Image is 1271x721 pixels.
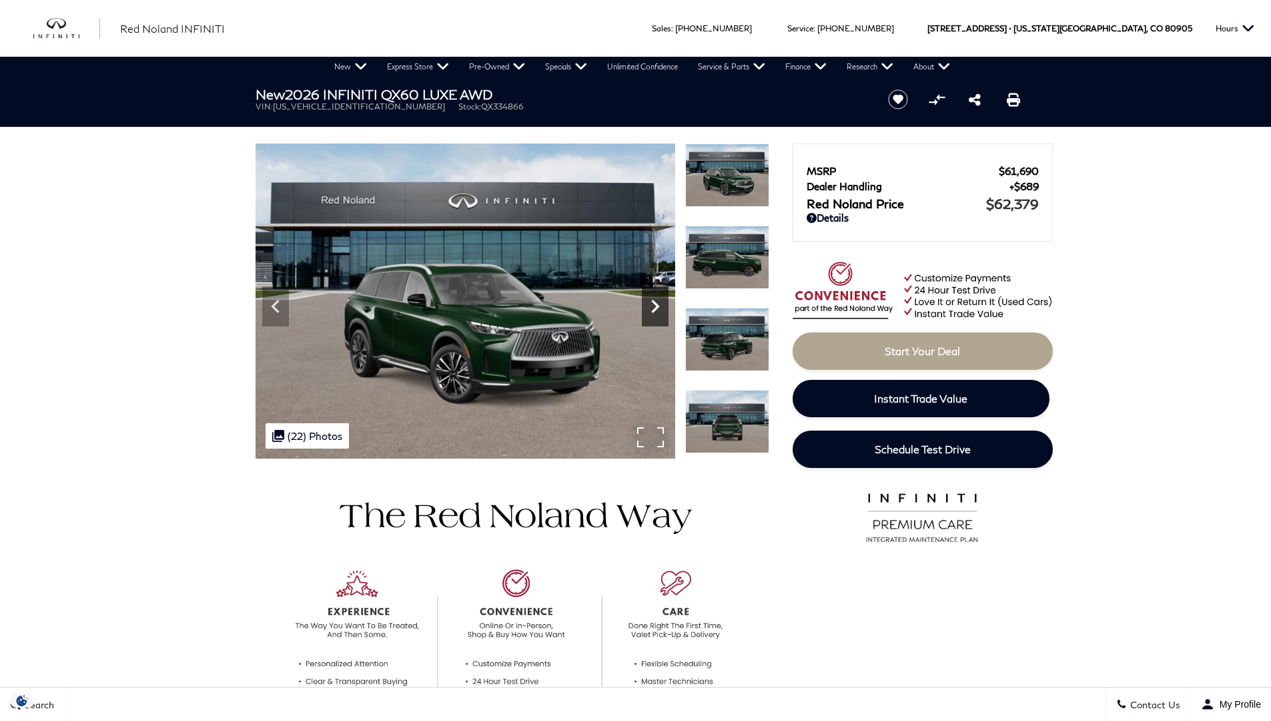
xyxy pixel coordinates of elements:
[787,23,813,33] span: Service
[927,89,947,109] button: Compare vehicle
[807,180,1039,192] a: Dealer Handling $689
[986,196,1039,212] span: $62,379
[807,180,1009,192] span: Dealer Handling
[324,57,377,77] a: New
[685,226,769,289] img: New 2026 DEEP EMERALD INFINITI LUXE AWD image 4
[21,699,54,710] span: Search
[927,23,1192,33] a: [STREET_ADDRESS] • [US_STATE][GEOGRAPHIC_DATA], CO 80905
[1191,688,1271,721] button: Open user profile menu
[807,165,1039,177] a: MSRP $61,690
[807,196,1039,212] a: Red Noland Price $62,379
[857,490,987,543] img: infinitipremiumcare.png
[33,18,100,39] img: INFINITI
[597,57,688,77] a: Unlimited Confidence
[671,23,673,33] span: :
[807,196,986,211] span: Red Noland Price
[807,165,999,177] span: MSRP
[685,308,769,371] img: New 2026 DEEP EMERALD INFINITI LUXE AWD image 5
[642,286,669,326] div: Next
[324,57,960,77] nav: Main Navigation
[793,332,1053,370] a: Start Your Deal
[817,23,894,33] a: [PHONE_NUMBER]
[793,431,1053,468] a: Schedule Test Drive
[273,101,445,111] span: [US_VEHICLE_IDENTIFICATION_NUMBER]
[837,57,903,77] a: Research
[256,144,675,459] img: New 2026 DEEP EMERALD INFINITI LUXE AWD image 3
[874,392,967,405] span: Instant Trade Value
[120,22,225,35] span: Red Noland INFINITI
[807,212,1039,224] a: Details
[1127,699,1180,710] span: Contact Us
[969,91,981,107] a: Share this New 2026 INFINITI QX60 LUXE AWD
[256,86,285,102] strong: New
[1007,91,1020,107] a: Print this New 2026 INFINITI QX60 LUXE AWD
[883,89,913,110] button: Save vehicle
[266,423,349,449] div: (22) Photos
[458,101,481,111] span: Stock:
[903,57,960,77] a: About
[256,87,866,101] h1: 2026 INFINITI QX60 LUXE AWD
[262,286,289,326] div: Previous
[688,57,775,77] a: Service & Parts
[120,21,225,37] a: Red Noland INFINITI
[652,23,671,33] span: Sales
[535,57,597,77] a: Specials
[999,165,1039,177] span: $61,690
[459,57,535,77] a: Pre-Owned
[675,23,752,33] a: [PHONE_NUMBER]
[685,390,769,453] img: New 2026 DEEP EMERALD INFINITI LUXE AWD image 6
[775,57,837,77] a: Finance
[685,144,769,207] img: New 2026 DEEP EMERALD INFINITI LUXE AWD image 3
[1214,699,1261,710] span: My Profile
[256,101,273,111] span: VIN:
[793,380,1049,417] a: Instant Trade Value
[7,694,37,708] img: Opt-Out Icon
[1009,180,1039,192] span: $689
[481,101,524,111] span: QX334866
[813,23,815,33] span: :
[7,694,37,708] section: Click to Open Cookie Consent Modal
[377,57,459,77] a: Express Store
[33,18,100,39] a: infiniti
[875,443,971,455] span: Schedule Test Drive
[885,344,960,357] span: Start Your Deal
